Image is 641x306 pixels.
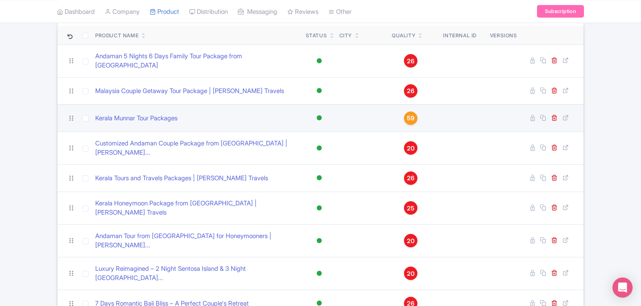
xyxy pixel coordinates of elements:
div: Active [315,235,323,247]
a: 25 [392,201,430,215]
div: Product Name [95,32,138,39]
span: 59 [407,114,414,123]
span: 25 [407,204,414,213]
div: Active [315,202,323,214]
a: Subscription [537,5,584,18]
span: 26 [407,86,414,96]
span: 20 [407,144,414,153]
div: Active [315,267,323,280]
a: 26 [392,84,430,98]
div: Active [315,172,323,184]
a: 26 [392,171,430,185]
th: Versions [487,26,521,45]
div: Quality [392,32,415,39]
span: 26 [407,174,414,183]
a: Customized Andaman Couple Package from [GEOGRAPHIC_DATA] | [PERSON_NAME]... [95,139,299,158]
a: Andaman Tour from [GEOGRAPHIC_DATA] for Honeymooners | [PERSON_NAME]... [95,231,299,250]
a: Andaman 5 Nights 6 Days Family Tour Package from [GEOGRAPHIC_DATA] [95,52,299,70]
a: Kerala Tours and Travels Packages | [PERSON_NAME] Travels [95,174,268,183]
a: 59 [392,112,430,125]
a: 26 [392,54,430,67]
a: Luxury Reimagined – 2 Night Sentosa Island & 3 Night [GEOGRAPHIC_DATA]... [95,264,299,283]
a: Kerala Munnar Tour Packages [95,114,177,123]
th: Internal ID [433,26,487,45]
a: Kerala Honeymoon Package from [GEOGRAPHIC_DATA] | [PERSON_NAME] Travels [95,199,299,218]
div: City [339,32,352,39]
div: Open Intercom Messenger [612,277,633,298]
a: 20 [392,234,430,247]
div: Active [315,55,323,67]
a: 20 [392,141,430,155]
span: 20 [407,236,414,246]
div: Status [306,32,327,39]
div: Active [315,142,323,154]
span: 20 [407,269,414,278]
span: 26 [407,57,414,66]
a: Malaysia Couple Getaway Tour Package | [PERSON_NAME] Travels [95,86,284,96]
div: Active [315,85,323,97]
a: 20 [392,267,430,280]
div: Active [315,112,323,124]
